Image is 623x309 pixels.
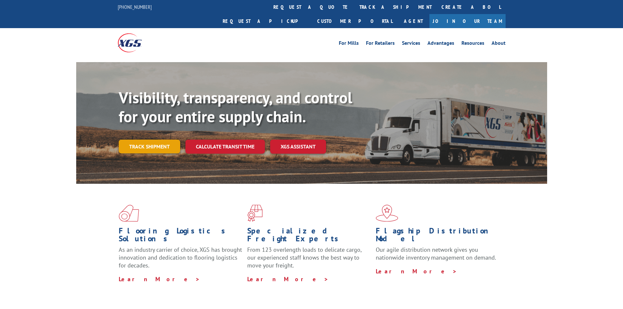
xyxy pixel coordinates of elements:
[247,246,371,275] p: From 123 overlength loads to delicate cargo, our experienced staff knows the best way to move you...
[339,41,359,48] a: For Mills
[218,14,312,28] a: Request a pickup
[247,227,371,246] h1: Specialized Freight Experts
[119,87,352,127] b: Visibility, transparency, and control for your entire supply chain.
[119,227,242,246] h1: Flooring Logistics Solutions
[376,205,398,222] img: xgs-icon-flagship-distribution-model-red
[119,275,200,283] a: Learn More >
[402,41,420,48] a: Services
[119,140,180,153] a: Track shipment
[492,41,506,48] a: About
[312,14,397,28] a: Customer Portal
[376,227,499,246] h1: Flagship Distribution Model
[118,4,152,10] a: [PHONE_NUMBER]
[376,267,457,275] a: Learn More >
[119,246,242,269] span: As an industry carrier of choice, XGS has brought innovation and dedication to flooring logistics...
[429,14,506,28] a: Join Our Team
[247,275,329,283] a: Learn More >
[366,41,395,48] a: For Retailers
[247,205,263,222] img: xgs-icon-focused-on-flooring-red
[427,41,454,48] a: Advantages
[461,41,484,48] a: Resources
[185,140,265,154] a: Calculate transit time
[119,205,139,222] img: xgs-icon-total-supply-chain-intelligence-red
[270,140,326,154] a: XGS ASSISTANT
[376,246,496,261] span: Our agile distribution network gives you nationwide inventory management on demand.
[397,14,429,28] a: Agent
